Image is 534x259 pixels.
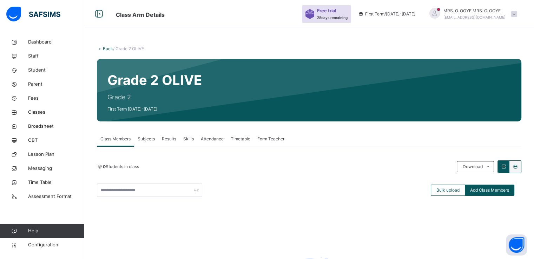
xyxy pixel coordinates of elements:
button: Open asap [506,234,527,255]
span: Staff [28,53,84,60]
span: Form Teacher [257,136,284,142]
span: Student [28,67,84,74]
span: Bulk upload [436,187,460,193]
span: Skills [183,136,194,142]
span: Subjects [138,136,155,142]
span: session/term information [358,11,415,17]
span: Download [462,164,482,170]
span: Fees [28,95,84,102]
span: Time Table [28,179,84,186]
span: MRS. O. OOYE MRS. O. OOYE [443,8,506,14]
span: Assessment Format [28,193,84,200]
span: Messaging [28,165,84,172]
span: Configuration [28,241,84,248]
span: Broadsheet [28,123,84,130]
span: Lesson Plan [28,151,84,158]
span: Classes [28,109,84,116]
span: 28 days remaining [317,15,348,20]
span: Free trial [317,7,344,14]
img: safsims [6,7,60,21]
span: Parent [28,81,84,88]
span: Class Members [100,136,131,142]
span: Dashboard [28,39,84,46]
div: MRS. O. OOYEMRS. O. OOYE [422,8,521,20]
span: Help [28,227,84,234]
span: Class Arm Details [116,11,165,18]
span: / Grade 2 OLIVE [113,46,144,51]
span: [EMAIL_ADDRESS][DOMAIN_NAME] [443,15,506,19]
span: Timetable [231,136,250,142]
span: Add Class Members [470,187,509,193]
span: Students in class [103,164,139,170]
img: sticker-purple.71386a28dfed39d6af7621340158ba97.svg [305,9,314,19]
span: Attendance [201,136,224,142]
b: 0 [103,164,106,169]
span: CBT [28,137,84,144]
span: Results [162,136,176,142]
a: Back [103,46,113,51]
